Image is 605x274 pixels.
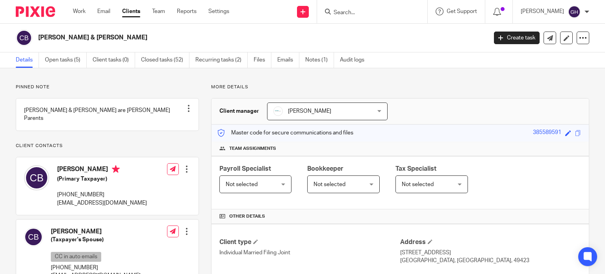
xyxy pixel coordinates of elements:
p: More details [211,84,589,90]
a: Details [16,52,39,68]
h5: (Primary Taxpayer) [57,175,147,183]
span: Other details [229,213,265,220]
a: Recurring tasks (2) [195,52,248,68]
img: Pixie [16,6,55,17]
p: CC in auto emails [51,252,101,262]
p: Pinned note [16,84,199,90]
a: Client tasks (0) [93,52,135,68]
p: [GEOGRAPHIC_DATA], [GEOGRAPHIC_DATA], 49423 [400,257,581,265]
span: Not selected [314,182,345,187]
span: Tax Specialist [395,166,436,172]
h4: Client type [219,238,400,246]
span: [PERSON_NAME] [288,108,331,114]
p: Master code for secure communications and files [217,129,353,137]
a: Emails [277,52,299,68]
input: Search [333,9,404,17]
h5: (Taxpayer's Spouse) [51,236,141,244]
p: Individual Married Filing Joint [219,249,400,257]
span: Bookkeeper [307,166,343,172]
h4: [PERSON_NAME] [57,165,147,175]
p: [PHONE_NUMBER] [51,264,141,272]
div: 385589591 [533,129,561,138]
h3: Client manager [219,107,259,115]
a: Settings [208,7,229,15]
a: Create task [494,32,540,44]
img: _Logo.png [273,106,283,116]
a: Email [97,7,110,15]
span: Not selected [226,182,258,187]
i: Primary [112,165,120,173]
p: [STREET_ADDRESS] [400,249,581,257]
h4: Address [400,238,581,246]
img: svg%3E [16,30,32,46]
span: Payroll Specialist [219,166,271,172]
a: Notes (1) [305,52,334,68]
a: Files [254,52,271,68]
p: [PHONE_NUMBER] [57,191,147,199]
span: Get Support [447,9,477,14]
a: Audit logs [340,52,370,68]
h4: [PERSON_NAME] [51,227,141,236]
p: [EMAIL_ADDRESS][DOMAIN_NAME] [57,199,147,207]
img: svg%3E [24,227,43,246]
p: [PERSON_NAME] [521,7,564,15]
img: svg%3E [24,165,49,190]
a: Work [73,7,85,15]
span: Team assignments [229,145,276,152]
a: Closed tasks (52) [141,52,189,68]
span: Not selected [402,182,434,187]
h2: [PERSON_NAME] & [PERSON_NAME] [38,34,393,42]
a: Open tasks (5) [45,52,87,68]
p: Client contacts [16,143,199,149]
a: Team [152,7,165,15]
a: Clients [122,7,140,15]
img: svg%3E [568,6,581,18]
a: Reports [177,7,197,15]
